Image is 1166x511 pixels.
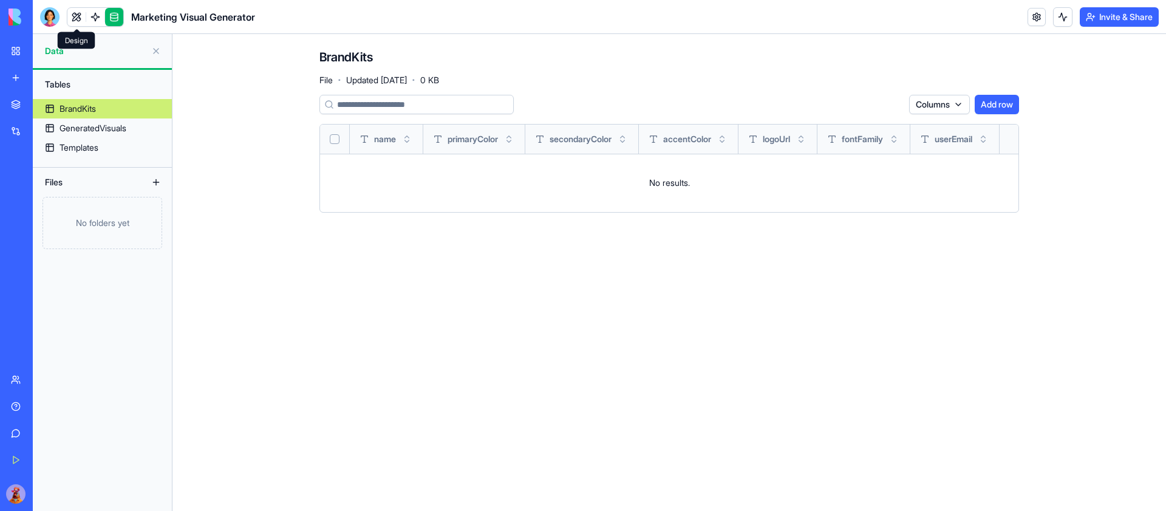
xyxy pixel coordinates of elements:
[43,197,162,249] div: No folders yet
[935,133,972,145] span: userEmail
[33,118,172,138] a: GeneratedVisuals
[420,74,439,86] span: 0 KB
[6,484,26,504] img: Kuku_Large_sla5px.png
[9,9,84,26] img: logo
[320,154,1018,212] td: No results.
[888,133,900,145] button: Toggle sort
[1080,7,1159,27] button: Invite & Share
[58,32,95,49] div: Design
[716,133,728,145] button: Toggle sort
[663,133,711,145] span: accentColor
[795,133,807,145] button: Toggle sort
[319,74,333,86] span: File
[60,103,96,115] div: BrandKits
[60,122,126,134] div: GeneratedVisuals
[550,133,612,145] span: secondaryColor
[131,10,255,24] span: Marketing Visual Generator
[346,74,407,86] span: Updated [DATE]
[39,75,166,94] div: Tables
[977,133,989,145] button: Toggle sort
[842,133,883,145] span: fontFamily
[39,173,136,192] div: Files
[616,133,629,145] button: Toggle sort
[975,95,1019,114] button: Add row
[319,49,373,66] h4: BrandKits
[412,70,415,90] span: ·
[33,197,172,249] a: No folders yet
[401,133,413,145] button: Toggle sort
[448,133,498,145] span: primaryColor
[45,45,146,57] span: Data
[60,142,98,154] div: Templates
[330,134,339,144] button: Select all
[503,133,515,145] button: Toggle sort
[374,133,396,145] span: name
[33,99,172,118] a: BrandKits
[909,95,970,114] button: Columns
[763,133,790,145] span: logoUrl
[33,138,172,157] a: Templates
[338,70,341,90] span: ·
